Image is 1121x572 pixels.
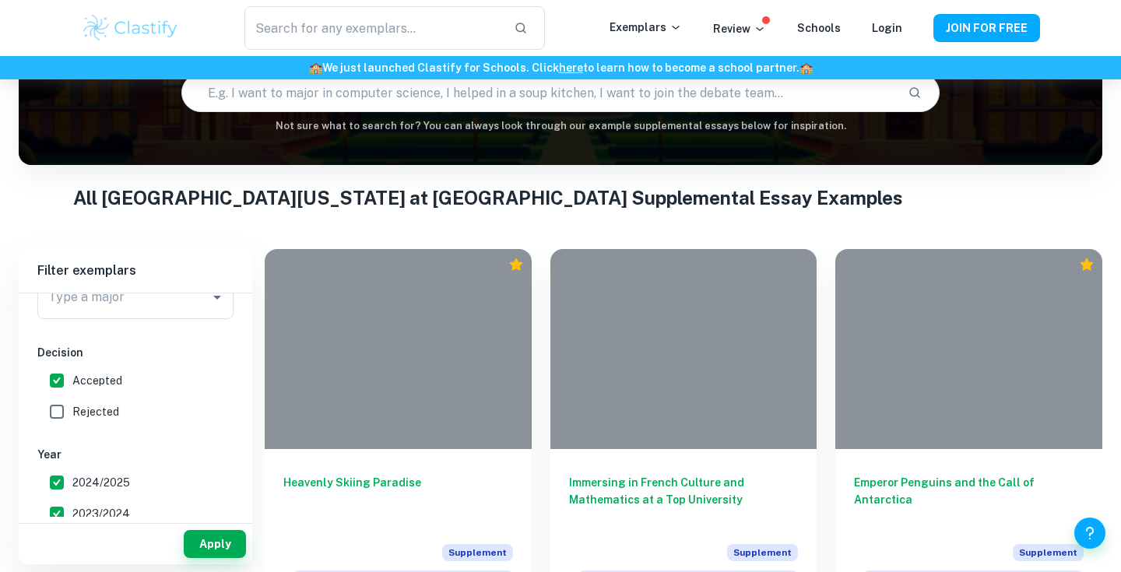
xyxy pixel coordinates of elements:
button: JOIN FOR FREE [933,14,1040,42]
h6: Not sure what to search for? You can always look through our example supplemental essays below fo... [19,118,1102,134]
a: Schools [797,22,841,34]
img: Clastify logo [81,12,180,44]
span: 2024/2025 [72,474,130,491]
a: here [559,61,583,74]
a: Login [872,22,902,34]
p: Review [713,20,766,37]
span: 🏫 [309,61,322,74]
h6: Decision [37,344,234,361]
span: Supplement [1013,544,1084,561]
span: 🏫 [799,61,813,74]
button: Open [206,286,228,308]
input: E.g. I want to major in computer science, I helped in a soup kitchen, I want to join the debate t... [182,71,895,114]
div: Premium [508,257,524,272]
h6: Emperor Penguins and the Call of Antarctica [854,474,1084,525]
p: Exemplars [610,19,682,36]
h6: Year [37,446,234,463]
h6: Heavenly Skiing Paradise [283,474,513,525]
button: Apply [184,530,246,558]
span: Supplement [442,544,513,561]
span: 2023/2024 [72,505,130,522]
span: Rejected [72,403,119,420]
h1: All [GEOGRAPHIC_DATA][US_STATE] at [GEOGRAPHIC_DATA] Supplemental Essay Examples [73,184,1049,212]
button: Help and Feedback [1074,518,1105,549]
button: Search [901,79,928,106]
h6: Immersing in French Culture and Mathematics at a Top University [569,474,799,525]
h6: Filter exemplars [19,249,252,293]
span: Supplement [727,544,798,561]
span: Accepted [72,372,122,389]
div: Premium [1079,257,1095,272]
h6: We just launched Clastify for Schools. Click to learn how to become a school partner. [3,59,1118,76]
input: Search for any exemplars... [244,6,501,50]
